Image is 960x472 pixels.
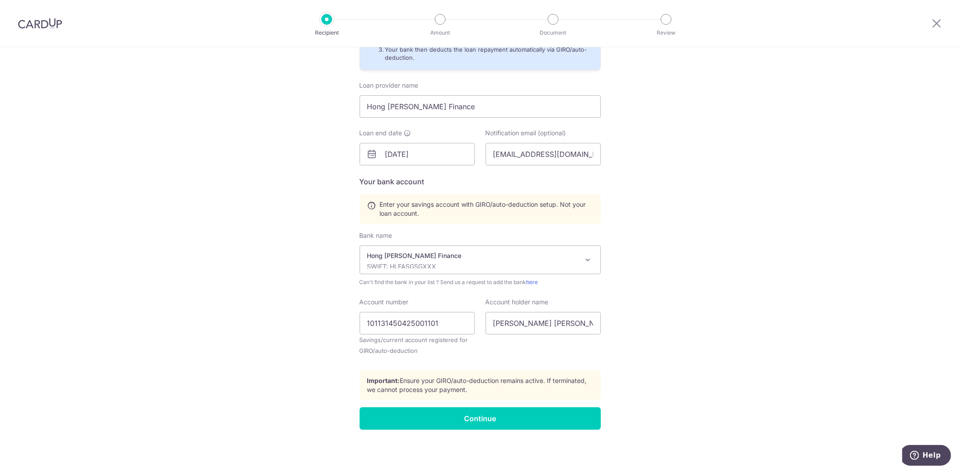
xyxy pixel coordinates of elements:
label: Loan provider name [360,81,419,90]
input: As per bank records [486,312,601,334]
small: Savings/current account registered for GIRO/auto-deduction [360,334,475,356]
h5: Your bank account [360,176,601,187]
span: Enter your savings account with GIRO/auto-deduction setup. Not your loan account. [380,200,593,218]
p: Ensure your GIRO/auto-deduction remains active. If terminated, we cannot process your payment. [367,376,593,394]
p: Document [520,28,586,37]
a: here [527,279,538,285]
p: Recipient [293,28,360,37]
input: recipient@email.com [486,143,601,165]
li: Your bank then deducts the loan repayment automatically via GIRO/auto-deduction. [385,46,593,62]
span: Help [20,6,39,14]
p: Review [633,28,699,37]
span: Hong Leong Finance [360,246,600,274]
img: CardUp [18,18,62,29]
input: 123456780001 [360,312,475,334]
span: Hong Leong Finance [360,245,601,274]
span: Can't find the bank in your list ? Send us a request to add the bank [360,278,601,287]
input: As stated in loan agreement [360,95,601,118]
p: Amount [407,28,473,37]
input: Continue [360,407,601,430]
label: Account number [360,298,409,307]
p: SWIFT: HLFASGSGXXX [367,262,579,271]
iframe: Opens a widget where you can find more information [902,445,951,468]
input: dd/mm/yyyy [360,143,475,165]
label: Notification email (optional) [486,129,566,138]
strong: Important: [367,377,400,384]
label: Account holder name [486,298,549,307]
label: Bank name [360,231,392,240]
p: Hong [PERSON_NAME] Finance [367,251,579,260]
label: Loan end date [360,129,411,138]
